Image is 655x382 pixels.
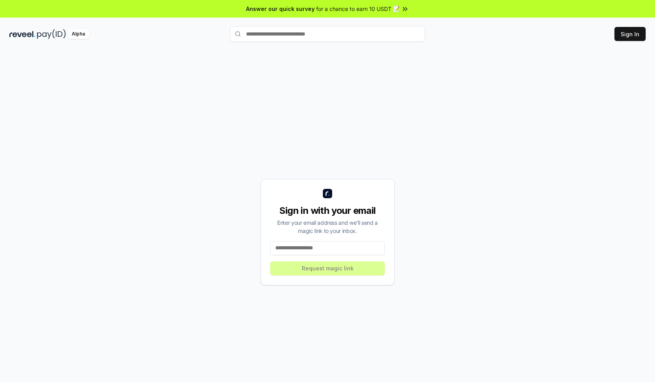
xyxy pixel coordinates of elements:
[270,204,385,217] div: Sign in with your email
[270,219,385,235] div: Enter your email address and we’ll send a magic link to your inbox.
[614,27,646,41] button: Sign In
[67,29,89,39] div: Alpha
[246,5,315,13] span: Answer our quick survey
[316,5,400,13] span: for a chance to earn 10 USDT 📝
[37,29,66,39] img: pay_id
[323,189,332,198] img: logo_small
[9,29,35,39] img: reveel_dark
